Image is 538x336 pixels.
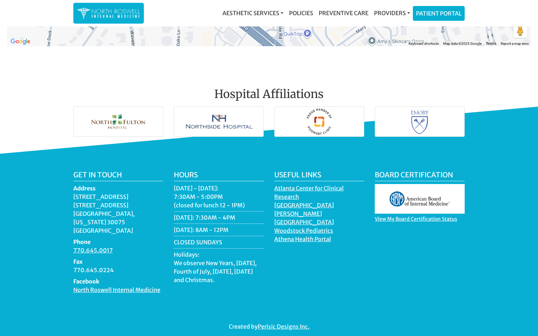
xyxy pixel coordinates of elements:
[375,171,465,181] h5: Board Certification
[274,219,334,227] a: [GEOGRAPHIC_DATA]
[258,323,310,332] a: Perisic Designs Inc.
[174,250,264,286] li: Holidays: We observe New Years, [DATE], Fourth of July, [DATE], [DATE] and Christmas.
[413,6,464,20] a: Patient Portal
[73,266,163,274] dd: 770.645.0224
[316,6,371,20] a: Preventive Care
[174,213,264,224] li: [DATE]: 7:30AM - 4PM
[286,6,316,20] a: Policies
[375,216,457,224] a: View My Board Certification Status
[73,71,465,104] h2: Hospital Affiliations
[375,107,464,136] img: Emory Hospital
[409,41,439,46] button: Keyboard shortcuts
[274,202,334,219] a: [GEOGRAPHIC_DATA][PERSON_NAME]
[375,184,465,214] img: aboim_logo.gif
[274,236,331,244] a: Athena Health Portal
[73,193,163,235] dd: [STREET_ADDRESS] [STREET_ADDRESS] [GEOGRAPHIC_DATA], [US_STATE] 30075 [GEOGRAPHIC_DATA]
[77,6,140,20] img: North Roswell Internal Medicine
[74,107,163,136] img: North Fulton Hospital
[174,171,264,181] h5: Hours
[501,42,529,45] a: Report a map error
[486,41,496,46] a: Terms (opens in new tab)
[73,247,113,256] a: 770.645.0017
[73,277,163,286] dt: Facebook
[9,37,32,46] img: Google
[174,107,263,136] img: Northside Hospital
[275,107,364,136] img: Piedmont Hospital
[9,37,32,46] a: Open this area in Google Maps (opens a new window)
[274,227,333,236] a: Woodstock Pediatrics
[443,42,482,45] span: Map data ©2025 Google
[73,238,163,246] dt: Phone
[73,322,465,331] p: Created by
[73,184,163,193] dt: Address
[73,286,160,295] a: North Roswell Internal Medicine
[174,226,264,236] li: [DATE]: 8AM - 12PM
[274,171,364,181] h5: Useful Links
[73,171,163,181] h5: Get in touch
[371,6,413,20] a: Providers
[174,184,264,212] li: [DATE] - [DATE]: 7:30AM - 5:00PM (closed for lunch 12 - 1PM)
[174,238,264,249] li: CLOSED SUNDAYS
[274,185,344,202] a: Atlanta Center for Clinical Research
[220,6,286,20] a: Aesthetic Services
[513,24,527,38] button: Drag Pegman onto the map to open Street View
[73,257,163,266] dt: Fax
